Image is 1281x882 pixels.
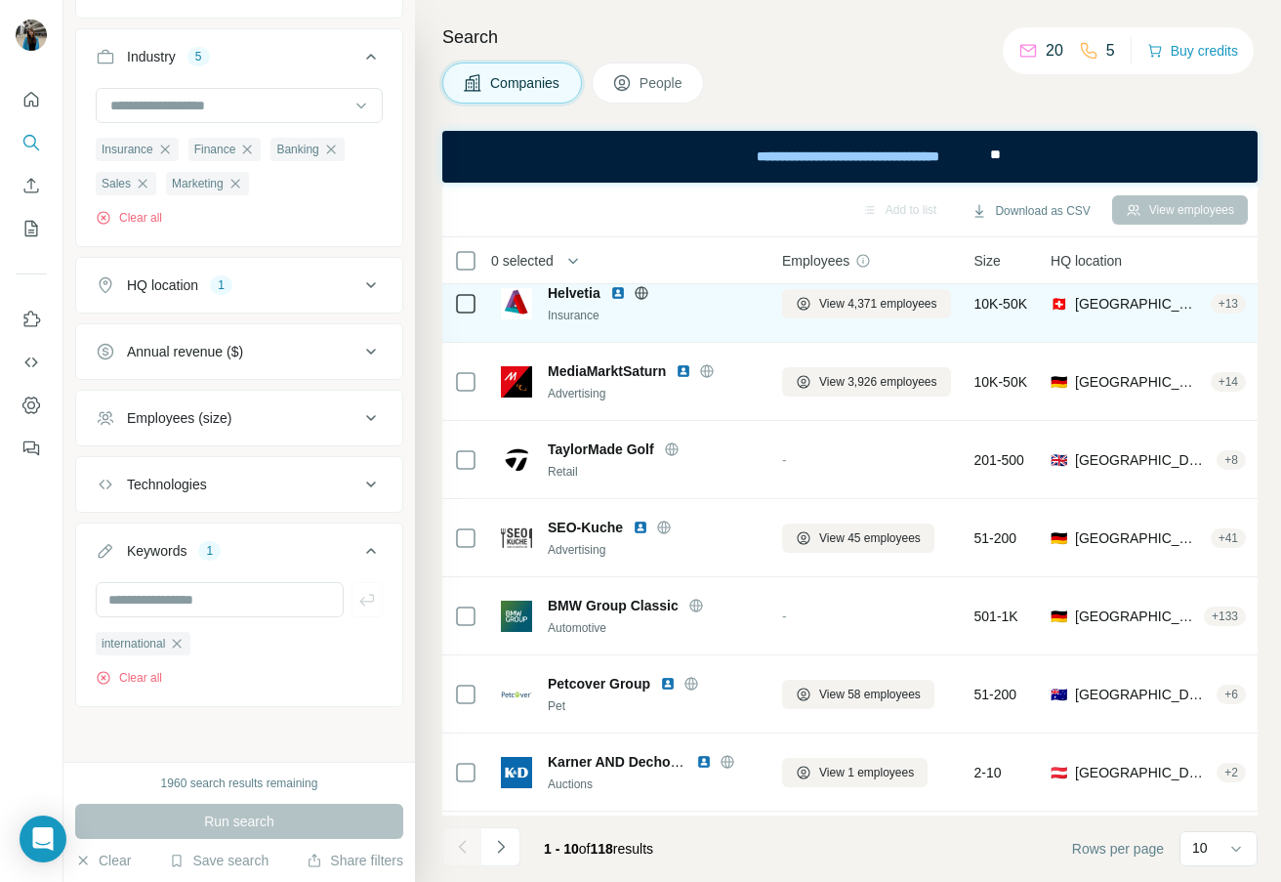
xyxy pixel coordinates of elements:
[782,452,787,468] span: -
[1217,451,1246,469] div: + 8
[819,295,937,313] span: View 4,371 employees
[782,251,849,271] span: Employees
[548,674,650,693] span: Petcover Group
[1211,373,1246,391] div: + 14
[548,440,654,459] span: TaylorMade Golf
[16,20,47,51] img: Avatar
[501,288,532,319] img: Logo of Helvetia
[1075,685,1209,704] span: [GEOGRAPHIC_DATA], [GEOGRAPHIC_DATA]
[501,444,532,476] img: Logo of TaylorMade Golf
[974,294,1027,314] span: 10K-50K
[490,73,561,93] span: Companies
[1051,685,1067,704] span: 🇦🇺
[974,607,1018,626] span: 501-1K
[16,168,47,203] button: Enrich CSV
[610,285,626,301] img: LinkedIn logo
[307,851,403,870] button: Share filters
[782,609,787,624] span: -
[1204,608,1246,625] div: + 133
[161,775,318,792] div: 1960 search results remaining
[548,596,679,615] span: BMW Group Classic
[782,680,934,709] button: View 58 employees
[481,827,520,866] button: Navigate to next page
[974,251,1001,271] span: Size
[548,361,666,381] span: MediaMarktSaturn
[548,463,759,481] div: Retail
[974,450,1024,470] span: 201-500
[633,520,648,535] img: LinkedIn logo
[75,851,131,870] button: Clear
[172,175,224,192] span: Marketing
[1051,607,1067,626] span: 🇩🇪
[76,395,402,441] button: Employees (size)
[1046,39,1063,63] p: 20
[548,283,600,303] span: Helvetia
[127,275,198,295] div: HQ location
[974,372,1027,392] span: 10K-50K
[442,23,1258,51] h4: Search
[1192,838,1208,858] p: 10
[491,251,554,271] span: 0 selected
[501,523,532,554] img: Logo of SEO-Kuche
[1051,763,1067,782] span: 🇦🇹
[210,276,232,294] div: 1
[1075,607,1196,626] span: [GEOGRAPHIC_DATA], [GEOGRAPHIC_DATA]
[127,541,186,561] div: Keywords
[782,758,928,787] button: View 1 employees
[16,431,47,466] button: Feedback
[501,366,532,398] img: Logo of MediaMarktSaturn
[16,125,47,160] button: Search
[958,196,1103,226] button: Download as CSV
[1051,294,1067,314] span: 🇨🇭
[548,518,623,537] span: SEO-Kuche
[276,141,318,158] span: Banking
[696,754,712,770] img: LinkedIn logo
[16,211,47,246] button: My lists
[501,601,532,632] img: Logo of BMW Group Classic
[591,841,613,857] span: 118
[16,82,47,117] button: Quick start
[198,542,221,560] div: 1
[501,757,532,788] img: Logo of Karner AND Dechow Auktionen
[548,385,759,402] div: Advertising
[782,524,934,553] button: View 45 employees
[548,754,751,770] span: Karner AND Dechow Auktionen
[96,209,162,227] button: Clear all
[102,175,131,192] span: Sales
[76,328,402,375] button: Annual revenue ($)
[974,685,1017,704] span: 51-200
[76,461,402,508] button: Technologies
[1075,528,1203,548] span: [GEOGRAPHIC_DATA], [GEOGRAPHIC_DATA]|[GEOGRAPHIC_DATA]|[GEOGRAPHIC_DATA]
[102,635,165,652] span: international
[819,529,921,547] span: View 45 employees
[1211,529,1246,547] div: + 41
[442,131,1258,183] iframe: Banner
[76,33,402,88] button: Industry5
[819,373,937,391] span: View 3,926 employees
[548,541,759,559] div: Advertising
[544,841,579,857] span: 1 - 10
[1147,37,1238,64] button: Buy credits
[127,475,207,494] div: Technologies
[548,776,759,793] div: Auctions
[20,816,66,862] div: Open Intercom Messenger
[1075,763,1209,782] span: [GEOGRAPHIC_DATA], [GEOGRAPHIC_DATA]
[1072,839,1164,859] span: Rows per page
[127,342,243,361] div: Annual revenue ($)
[1106,39,1115,63] p: 5
[974,528,1017,548] span: 51-200
[127,47,176,66] div: Industry
[544,841,653,857] span: results
[76,262,402,309] button: HQ location1
[1217,686,1246,703] div: + 6
[1051,251,1122,271] span: HQ location
[76,527,402,582] button: Keywords1
[102,141,153,158] span: Insurance
[548,697,759,715] div: Pet
[16,345,47,380] button: Use Surfe API
[187,48,210,65] div: 5
[96,669,162,687] button: Clear all
[819,764,914,781] span: View 1 employees
[1075,372,1203,392] span: [GEOGRAPHIC_DATA], [GEOGRAPHIC_DATA]|[GEOGRAPHIC_DATA]|[GEOGRAPHIC_DATA]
